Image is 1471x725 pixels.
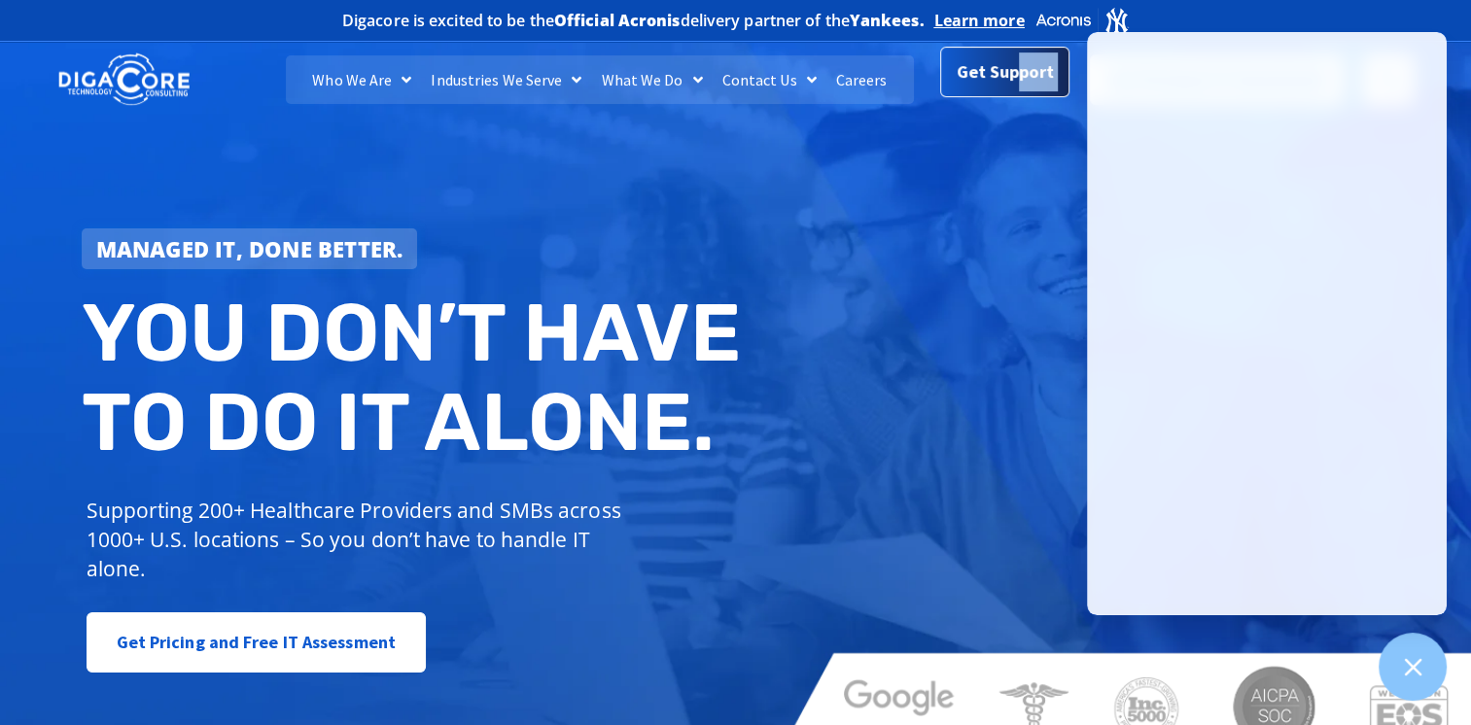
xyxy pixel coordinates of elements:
img: Acronis [1034,6,1130,34]
h2: You don’t have to do IT alone. [82,289,751,466]
img: DigaCore Technology Consulting [58,52,190,109]
span: Get Support [957,52,1054,91]
a: Learn more [934,11,1025,30]
a: Who We Are [302,55,421,104]
h2: Digacore is excited to be the delivery partner of the [342,13,925,28]
a: What We Do [591,55,712,104]
iframe: Chatgenie Messenger [1087,32,1447,615]
nav: Menu [286,55,915,104]
b: Yankees. [850,10,925,31]
span: Get Pricing and Free IT Assessment [117,623,396,662]
strong: Managed IT, done better. [96,234,403,263]
a: Contact Us [713,55,826,104]
p: Supporting 200+ Healthcare Providers and SMBs across 1000+ U.S. locations – So you don’t have to ... [87,496,630,583]
b: Official Acronis [554,10,681,31]
a: Managed IT, done better. [82,228,418,269]
a: Industries We Serve [421,55,591,104]
a: Get Pricing and Free IT Assessment [87,612,426,673]
a: Careers [826,55,897,104]
a: Get Support [940,47,1069,97]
